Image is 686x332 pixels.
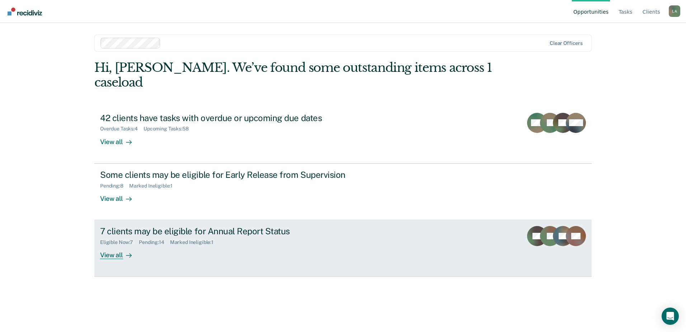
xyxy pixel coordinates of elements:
img: Recidiviz [8,8,42,15]
div: L A [669,5,680,17]
div: Some clients may be eligible for Early Release from Supervision [100,170,352,180]
button: Profile dropdown button [669,5,680,17]
a: 42 clients have tasks with overdue or upcoming due datesOverdue Tasks:4Upcoming Tasks:58View all [94,107,592,163]
div: Marked Ineligible : 1 [170,239,219,245]
a: Some clients may be eligible for Early Release from SupervisionPending:8Marked Ineligible:1View all [94,163,592,220]
a: 7 clients may be eligible for Annual Report StatusEligible Now:7Pending:14Marked Ineligible:1View... [94,220,592,277]
div: Overdue Tasks : 4 [100,126,144,132]
div: Hi, [PERSON_NAME]. We’ve found some outstanding items across 1 caseload [94,60,492,90]
div: Eligible Now : 7 [100,239,139,245]
div: Upcoming Tasks : 58 [144,126,194,132]
div: Open Intercom Messenger [662,308,679,325]
div: View all [100,132,140,146]
div: View all [100,245,140,259]
div: 7 clients may be eligible for Annual Report Status [100,226,352,236]
div: View all [100,189,140,203]
div: 42 clients have tasks with overdue or upcoming due dates [100,113,352,123]
div: Pending : 14 [139,239,170,245]
div: Clear officers [550,40,583,46]
div: Marked Ineligible : 1 [129,183,178,189]
div: Pending : 8 [100,183,129,189]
